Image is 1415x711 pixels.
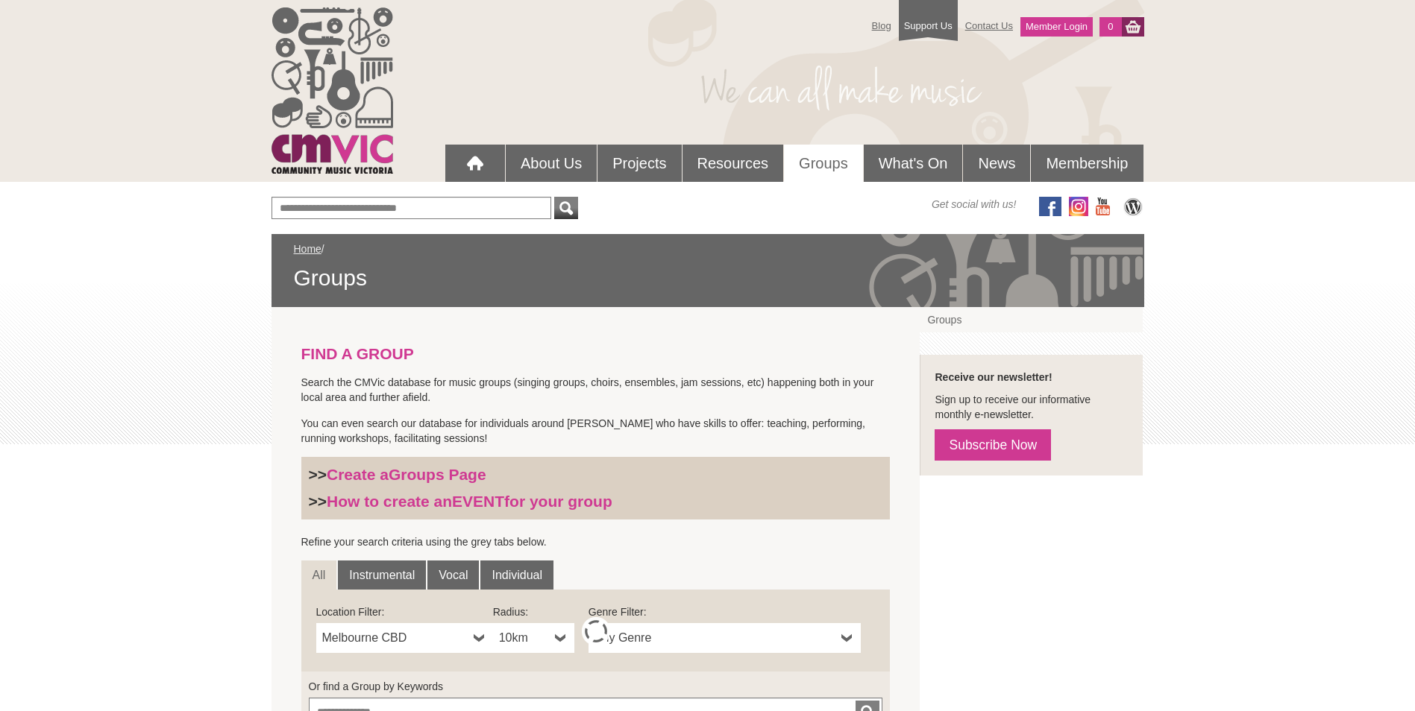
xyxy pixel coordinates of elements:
a: Create aGroups Page [327,466,486,483]
a: Membership [1031,145,1143,182]
h3: >> [309,492,883,511]
label: Location Filter: [316,604,493,619]
img: CMVic Blog [1122,197,1144,216]
a: Any Genre [589,623,861,653]
p: You can even search our database for individuals around [PERSON_NAME] who have skills to offer: t... [301,416,891,446]
a: What's On [864,145,963,182]
label: Or find a Group by Keywords [309,679,883,694]
a: Vocal [427,560,479,590]
a: News [963,145,1030,182]
a: 0 [1099,17,1121,37]
a: Groups [920,307,1143,332]
strong: FIND A GROUP [301,345,414,362]
div: / [294,241,1122,292]
a: How to create anEVENTfor your group [327,493,612,510]
h3: >> [309,465,883,484]
a: Home [294,243,321,255]
img: cmvic_logo.png [272,7,393,174]
p: Sign up to receive our informative monthly e-newsletter. [935,392,1128,422]
strong: Receive our newsletter! [935,371,1052,383]
a: Projects [597,145,681,182]
strong: EVENT [452,493,504,510]
a: Melbourne CBD [316,623,493,653]
span: 10km [499,629,549,647]
label: Radius: [493,604,574,619]
label: Genre Filter: [589,604,861,619]
a: Resources [683,145,784,182]
span: Any Genre [594,629,835,647]
span: Melbourne CBD [322,629,468,647]
a: 10km [493,623,574,653]
span: Groups [294,264,1122,292]
p: Refine your search criteria using the grey tabs below. [301,534,891,549]
a: About Us [506,145,597,182]
a: Member Login [1020,17,1093,37]
a: Groups [784,145,863,182]
span: Get social with us! [932,197,1017,212]
strong: Groups Page [389,466,486,483]
img: icon-instagram.png [1069,197,1088,216]
a: Blog [865,13,899,39]
p: Search the CMVic database for music groups (singing groups, choirs, ensembles, jam sessions, etc)... [301,375,891,405]
a: Subscribe Now [935,429,1051,461]
a: Contact Us [958,13,1020,39]
a: Instrumental [338,560,426,590]
a: All [301,560,337,590]
a: Individual [480,560,553,590]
